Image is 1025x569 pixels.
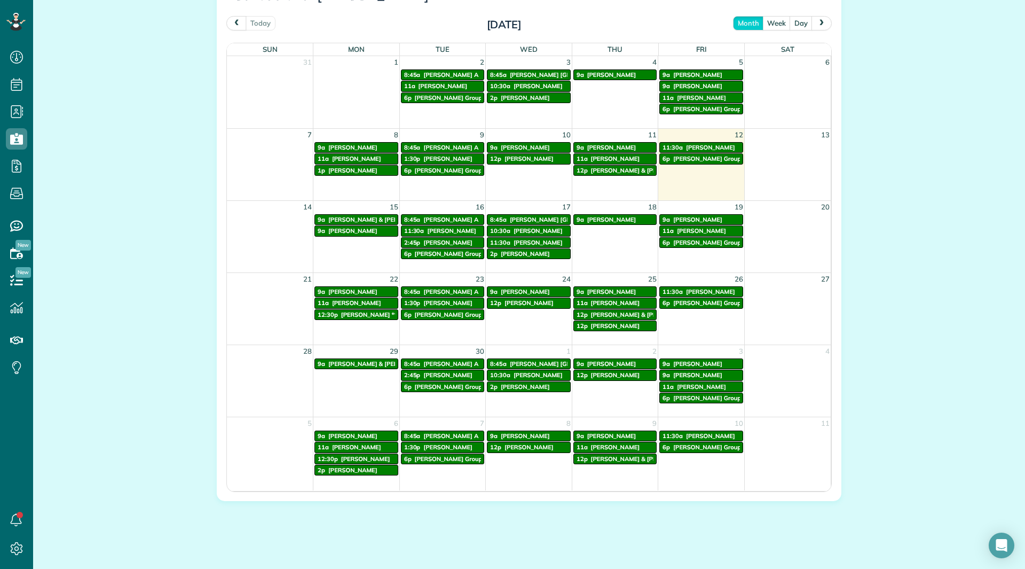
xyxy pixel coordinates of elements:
span: [PERSON_NAME] A [423,216,478,223]
span: Thu [608,45,622,53]
span: 9a [318,360,325,368]
span: 1:30p [404,443,421,451]
a: 11a [PERSON_NAME] [314,442,398,453]
span: [PERSON_NAME] [427,227,476,235]
span: 9a [663,82,670,90]
a: 2:45p [PERSON_NAME] [401,237,485,248]
span: 8 [393,129,399,141]
span: [PERSON_NAME] [587,360,636,368]
span: New [15,240,31,251]
span: 6p [404,94,412,102]
span: 8:45a [490,360,507,368]
span: 1p [318,167,325,174]
a: 10:30a [PERSON_NAME] [487,370,571,380]
span: [PERSON_NAME] Group [415,94,483,102]
a: 2:45p [PERSON_NAME] [401,370,485,380]
span: [PERSON_NAME] [587,432,636,440]
span: 5 [306,417,313,430]
h2: [DATE] [437,19,571,30]
span: [PERSON_NAME] [686,432,735,440]
span: [PERSON_NAME] [591,299,640,307]
span: [PERSON_NAME] [423,443,472,451]
span: 17 [561,201,572,213]
span: [PERSON_NAME] [423,239,472,246]
span: [PERSON_NAME] [328,144,377,151]
span: [PERSON_NAME] Group [415,311,483,318]
span: 8:45a [490,216,507,223]
a: 9a [PERSON_NAME] [573,431,657,441]
a: 12p [PERSON_NAME] & [PERSON_NAME] [573,454,657,464]
span: 8:45a [404,216,421,223]
span: 8:45a [404,360,421,368]
span: 2p [490,94,498,102]
span: 9a [318,227,325,235]
span: [PERSON_NAME] & [PERSON_NAME] [591,311,696,318]
span: [PERSON_NAME] [587,216,636,223]
span: [PERSON_NAME] & [PERSON_NAME] [328,216,433,223]
a: 10:30a [PERSON_NAME] [487,225,571,236]
span: 11a [577,299,588,307]
span: [PERSON_NAME] Group [415,167,483,174]
span: 11 [820,417,831,430]
a: 8:45a [PERSON_NAME] [GEOGRAPHIC_DATA] [487,214,571,225]
span: 11a [663,383,674,391]
a: 6p [PERSON_NAME] Group [401,454,485,464]
a: 12p [PERSON_NAME] [573,321,657,331]
span: [PERSON_NAME] [587,144,636,151]
span: 26 [734,273,744,285]
span: [PERSON_NAME] Group [673,299,741,307]
span: 9a [318,216,325,223]
span: [PERSON_NAME] [591,155,640,162]
a: 9a [PERSON_NAME] [573,69,657,80]
a: 11a [PERSON_NAME] [314,298,398,308]
span: [PERSON_NAME] [332,155,381,162]
button: day [790,16,813,30]
span: [PERSON_NAME] [GEOGRAPHIC_DATA] [510,360,622,368]
a: 8:45a [PERSON_NAME] A [401,214,485,225]
span: [PERSON_NAME] A [423,288,478,295]
a: 11a [PERSON_NAME] [659,225,743,236]
span: 9 [651,417,658,430]
a: 9a [PERSON_NAME] [573,286,657,297]
span: [PERSON_NAME] [587,71,636,79]
div: Open Intercom Messenger [989,533,1014,558]
span: [PERSON_NAME] [501,94,550,102]
span: 9a [318,288,325,295]
a: 9a [PERSON_NAME] [314,142,398,153]
a: 11a [PERSON_NAME] [401,81,485,91]
span: 2p [490,250,498,258]
a: 6p [PERSON_NAME] Group [659,104,743,114]
span: 6p [663,239,670,246]
a: 2p [PERSON_NAME] [487,248,571,259]
span: 9a [663,71,670,79]
span: 9a [663,371,670,379]
a: 11a [PERSON_NAME] [659,92,743,103]
span: 1:30p [404,155,421,162]
span: [PERSON_NAME] [501,383,550,391]
a: 11a [PERSON_NAME] [573,298,657,308]
a: 9a [PERSON_NAME] [659,81,743,91]
a: 8:45a [PERSON_NAME] A [401,286,485,297]
span: 12p [577,167,588,174]
span: 11a [404,82,415,90]
span: [PERSON_NAME] A [423,71,478,79]
span: 12p [577,322,588,330]
span: [PERSON_NAME] [328,466,377,474]
span: 2:45p [404,239,421,246]
span: 24 [561,273,572,285]
span: New [15,267,31,278]
span: 10:30a [490,371,510,379]
a: 9a [PERSON_NAME] [314,431,398,441]
a: 11:30a [PERSON_NAME] [401,225,485,236]
a: 8:45a [PERSON_NAME] [GEOGRAPHIC_DATA] [487,358,571,369]
span: 8:45a [404,432,421,440]
span: 9a [577,432,584,440]
span: 2p [490,383,498,391]
a: 9a [PERSON_NAME] [314,286,398,297]
a: 2p [PERSON_NAME] [487,381,571,392]
a: 9a [PERSON_NAME] [487,286,571,297]
span: [PERSON_NAME] [504,299,554,307]
span: [PERSON_NAME] [673,82,722,90]
span: [PERSON_NAME] Group [673,105,741,113]
span: 2:45p [404,371,421,379]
